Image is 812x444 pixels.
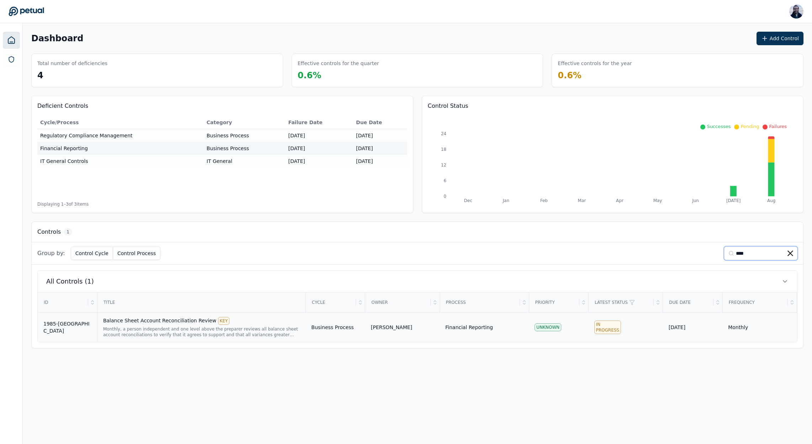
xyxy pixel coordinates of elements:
[38,293,88,312] div: ID
[653,198,662,203] tspan: May
[285,142,353,155] td: [DATE]
[589,293,654,312] div: Latest Status
[366,293,430,312] div: Owner
[306,312,365,342] td: Business Process
[204,116,286,129] th: Category
[37,129,204,142] td: Regulatory Compliance Management
[64,228,72,236] span: 1
[663,293,713,312] div: Due Date
[692,198,699,203] tspan: Jun
[616,198,623,203] tspan: Apr
[530,293,579,312] div: Priority
[218,317,230,325] div: KEY
[669,324,717,331] div: [DATE]
[37,228,61,236] h3: Controls
[37,142,204,155] td: Financial Reporting
[37,116,204,129] th: Cycle/Process
[37,102,407,110] h3: Deficient Controls
[285,116,353,129] th: Failure Date
[37,201,89,207] span: Displaying 1– 3 of 3 items
[46,276,94,286] span: All Controls (1)
[444,194,446,199] tspan: 0
[769,124,787,129] span: Failures
[103,317,300,325] div: Balance Sheet Account Reconciliation Review
[98,293,305,312] div: Title
[204,155,286,168] td: IT General
[298,60,379,67] h3: Effective controls for the quarter
[741,124,759,129] span: Pending
[204,142,286,155] td: Business Process
[722,312,797,342] td: Monthly
[444,178,446,183] tspan: 6
[37,249,65,258] span: Group by:
[558,70,582,80] span: 0.6 %
[285,155,353,168] td: [DATE]
[540,198,547,203] tspan: Feb
[502,198,509,203] tspan: Jan
[298,70,322,80] span: 0.6 %
[353,116,407,129] th: Due Date
[441,163,446,168] tspan: 12
[353,155,407,168] td: [DATE]
[37,155,204,168] td: IT General Controls
[71,247,113,260] button: Control Cycle
[306,293,356,312] div: Cycle
[726,198,741,203] tspan: [DATE]
[757,32,803,45] button: Add Control
[440,293,520,312] div: Process
[371,324,412,331] div: [PERSON_NAME]
[113,247,160,260] button: Control Process
[103,326,300,338] div: Monthly, a person independent and one level above the preparer reviews all balance sheet account ...
[578,198,586,203] tspan: Mar
[428,102,798,110] h3: Control Status
[37,70,43,80] span: 4
[535,323,561,331] div: UNKNOWN
[31,33,83,44] h1: Dashboard
[204,129,286,142] td: Business Process
[441,147,446,152] tspan: 18
[353,129,407,142] td: [DATE]
[558,60,632,67] h3: Effective controls for the year
[594,321,621,334] div: In Progress
[767,198,775,203] tspan: Aug
[789,4,803,18] img: Roberto Fernandez
[3,32,20,49] a: Dashboard
[4,52,19,67] a: SOC 1 Reports
[441,131,446,136] tspan: 24
[445,324,493,331] div: Financial Reporting
[707,124,731,129] span: Successes
[43,320,91,334] div: 1985-[GEOGRAPHIC_DATA]
[38,271,797,292] button: All Controls (1)
[37,60,107,67] h3: Total number of deficiencies
[353,142,407,155] td: [DATE]
[285,129,353,142] td: [DATE]
[723,293,788,312] div: Frequency
[464,198,472,203] tspan: Dec
[9,6,44,16] a: Go to Dashboard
